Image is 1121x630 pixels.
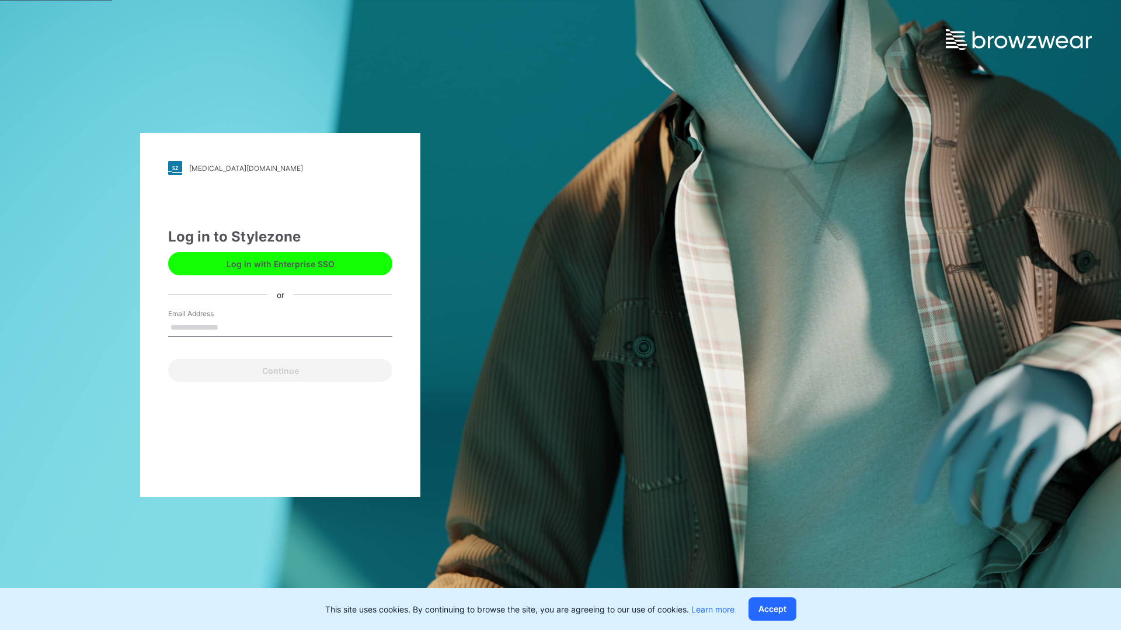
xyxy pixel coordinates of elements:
[189,164,303,173] div: [MEDICAL_DATA][DOMAIN_NAME]
[749,597,796,621] button: Accept
[168,226,392,247] div: Log in to Stylezone
[168,252,392,275] button: Log in with Enterprise SSO
[168,161,392,175] a: [MEDICAL_DATA][DOMAIN_NAME]
[168,161,182,175] img: stylezone-logo.562084cfcfab977791bfbf7441f1a819.svg
[325,603,734,615] p: This site uses cookies. By continuing to browse the site, you are agreeing to our use of cookies.
[168,309,250,319] label: Email Address
[267,288,294,300] div: or
[691,604,734,614] a: Learn more
[946,29,1092,50] img: browzwear-logo.e42bd6dac1945053ebaf764b6aa21510.svg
